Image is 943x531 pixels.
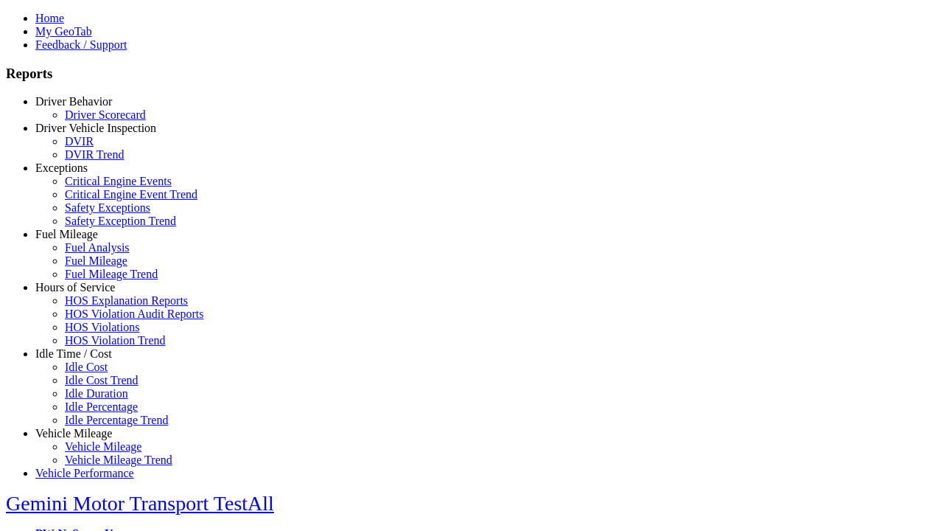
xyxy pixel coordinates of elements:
[65,188,197,201] a: Critical Engine Event Trend
[65,135,94,147] a: DVIR
[35,25,92,38] a: My GeoTab
[35,12,64,24] a: Home
[35,122,156,134] a: Driver Vehicle Inspection
[6,492,274,515] a: Gemini Motor Transport TestAll
[35,467,134,479] a: Vehicle Performance
[35,281,115,294] a: Hours of Service
[35,347,112,360] a: Idle Time / Cost
[35,228,98,240] a: Fuel Mileage
[65,440,141,453] a: Vehicle Mileage
[65,400,138,413] a: Idle Percentage
[65,361,108,373] a: Idle Cost
[6,66,937,82] h3: Reports
[35,95,112,108] a: Driver Behavior
[65,294,188,307] a: HOS Explanation Reports
[65,254,127,267] a: Fuel Mileage
[65,374,139,386] a: Idle Cost Trend
[65,241,130,254] a: Fuel Analysis
[65,215,176,227] a: Safety Exception Trend
[35,162,88,174] a: Exceptions
[65,414,168,426] a: Idle Percentage Trend
[65,148,124,161] a: DVIR Trend
[65,201,150,214] a: Safety Exceptions
[65,175,172,187] a: Critical Engine Events
[35,38,127,51] a: Feedback / Support
[65,308,204,320] a: HOS Violation Audit Reports
[65,268,158,280] a: Fuel Mileage Trend
[35,427,112,440] a: Vehicle Mileage
[65,108,146,121] a: Driver Scorecard
[65,321,139,333] a: HOS Violations
[65,334,166,347] a: HOS Violation Trend
[65,387,128,400] a: Idle Duration
[65,454,172,466] a: Vehicle Mileage Trend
